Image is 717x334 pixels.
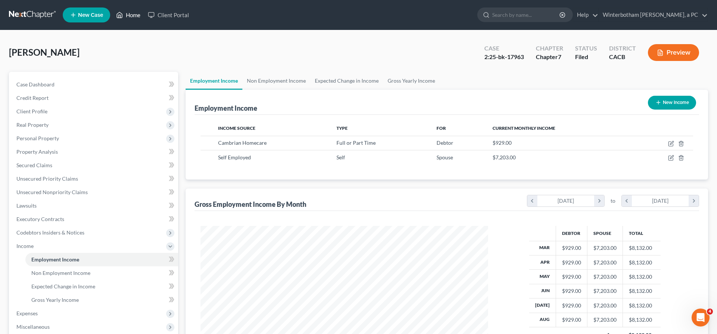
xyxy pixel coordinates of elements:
th: Apr [529,255,556,269]
div: $929.00 [562,287,581,295]
i: chevron_right [689,195,699,206]
span: $7,203.00 [493,154,516,160]
a: Client Portal [144,8,193,22]
div: [DATE] [632,195,689,206]
div: CACB [609,53,636,61]
th: Debtor [556,226,587,241]
span: Credit Report [16,95,49,101]
th: [DATE] [529,298,556,313]
a: Gross Yearly Income [383,72,440,90]
iframe: Intercom live chat [692,309,710,327]
span: Non Employment Income [31,270,90,276]
i: chevron_left [622,195,632,206]
a: Property Analysis [10,145,178,159]
span: Personal Property [16,135,59,141]
div: $929.00 [562,302,581,309]
span: Client Profile [16,108,47,114]
span: Unsecured Nonpriority Claims [16,189,88,195]
span: Current Monthly Income [493,125,555,131]
button: New Income [648,96,696,110]
div: Gross Employment Income By Month [195,200,306,209]
th: Mar [529,241,556,255]
span: New Case [78,12,103,18]
a: Help [573,8,598,22]
div: $929.00 [562,273,581,281]
span: Property Analysis [16,148,58,155]
span: Self Employed [218,154,251,160]
span: Income Source [218,125,255,131]
span: Secured Claims [16,162,52,168]
span: Unsecured Priority Claims [16,175,78,182]
div: [DATE] [537,195,595,206]
span: Miscellaneous [16,324,50,330]
span: Self [336,154,345,160]
div: $7,203.00 [593,273,617,281]
div: $929.00 [562,316,581,324]
span: 4 [707,309,713,315]
div: Employment Income [195,104,257,113]
span: to [611,197,615,205]
span: Cambrian Homecare [218,140,267,146]
span: Gross Yearly Income [31,297,79,303]
th: Spouse [587,226,623,241]
a: Unsecured Nonpriority Claims [10,186,178,199]
div: Chapter [536,44,563,53]
span: Type [336,125,348,131]
div: $7,203.00 [593,244,617,252]
span: Case Dashboard [16,81,55,88]
div: District [609,44,636,53]
span: 7 [558,53,561,60]
span: Expected Change in Income [31,283,95,289]
a: Employment Income [25,253,178,266]
th: Total [623,226,661,241]
span: Lawsuits [16,202,37,209]
i: chevron_left [527,195,537,206]
td: $8,132.00 [623,313,661,327]
div: $929.00 [562,259,581,266]
div: $7,203.00 [593,287,617,295]
a: Credit Report [10,91,178,105]
div: Filed [575,53,597,61]
span: Income [16,243,34,249]
span: Employment Income [31,256,79,263]
button: Preview [648,44,699,61]
a: Winterbotham [PERSON_NAME], a PC [599,8,708,22]
td: $8,132.00 [623,255,661,269]
span: Real Property [16,122,49,128]
a: Home [112,8,144,22]
span: $929.00 [493,140,512,146]
a: Employment Income [186,72,242,90]
div: Status [575,44,597,53]
a: Lawsuits [10,199,178,212]
span: Full or Part Time [336,140,376,146]
span: Expenses [16,310,38,316]
div: Chapter [536,53,563,61]
span: Codebtors Insiders & Notices [16,229,84,236]
td: $8,132.00 [623,241,661,255]
th: Jun [529,284,556,298]
div: $929.00 [562,244,581,252]
span: Spouse [437,154,453,160]
input: Search by name... [492,8,561,22]
i: chevron_right [594,195,604,206]
a: Non Employment Income [25,266,178,280]
a: Case Dashboard [10,78,178,91]
div: $7,203.00 [593,259,617,266]
td: $8,132.00 [623,270,661,284]
a: Secured Claims [10,159,178,172]
td: $8,132.00 [623,298,661,313]
th: Aug [529,313,556,327]
span: Debtor [437,140,453,146]
span: Executory Contracts [16,216,64,222]
div: $7,203.00 [593,316,617,324]
div: Case [484,44,524,53]
a: Executory Contracts [10,212,178,226]
a: Expected Change in Income [25,280,178,293]
div: 2:25-bk-17963 [484,53,524,61]
a: Non Employment Income [242,72,310,90]
a: Expected Change in Income [310,72,383,90]
div: $7,203.00 [593,302,617,309]
td: $8,132.00 [623,284,661,298]
a: Unsecured Priority Claims [10,172,178,186]
a: Gross Yearly Income [25,293,178,307]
